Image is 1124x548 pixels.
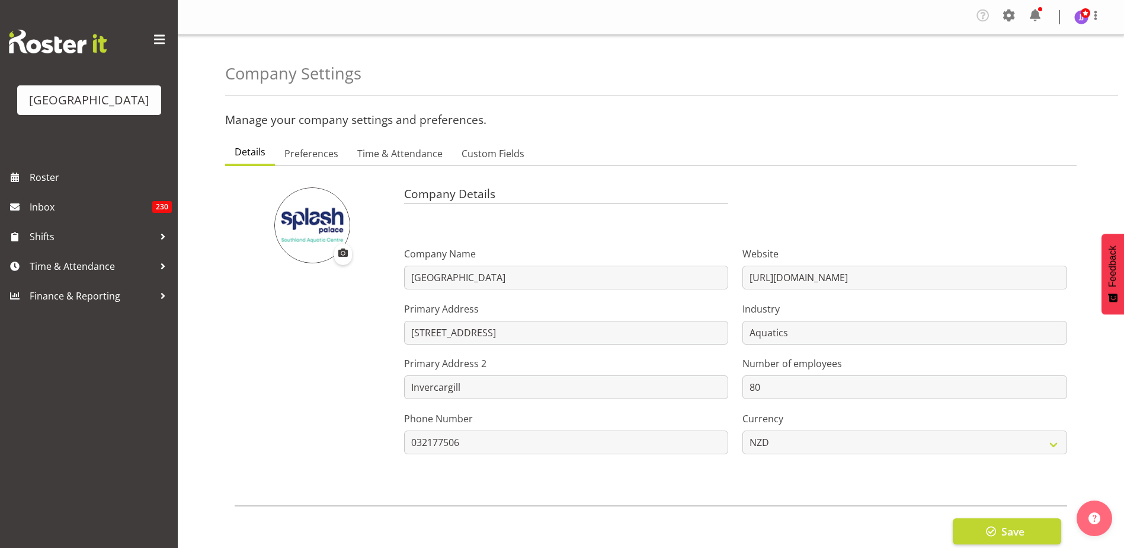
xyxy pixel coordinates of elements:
span: Time & Attendance [357,146,443,161]
div: [GEOGRAPHIC_DATA] [29,91,149,109]
span: Details [235,145,265,159]
h3: Manage your company settings and preferences. [225,113,1077,126]
img: Rosterit website logo [9,30,107,53]
span: Inbox [30,198,152,216]
button: Feedback - Show survey [1101,234,1124,314]
span: Roster [30,168,172,186]
span: Time & Attendance [30,257,154,275]
span: Preferences [284,146,338,161]
span: Feedback [1107,246,1118,287]
span: 230 [152,201,172,213]
img: help-xxl-2.png [1088,512,1100,524]
span: Finance & Reporting [30,287,154,305]
span: Shifts [30,228,154,246]
img: jade-johnson1105.jpg [1074,10,1088,24]
span: Custom Fields [462,146,524,161]
h2: Company Settings [225,65,361,83]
